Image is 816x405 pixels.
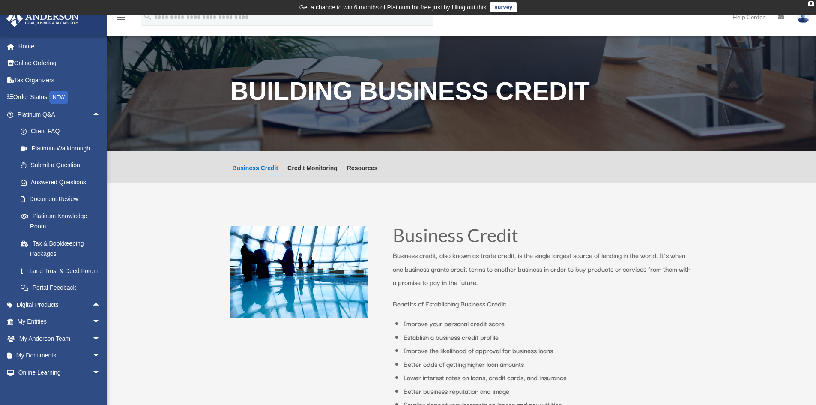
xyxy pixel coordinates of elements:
span: arrow_drop_down [92,313,109,331]
a: My Entitiesarrow_drop_down [6,313,114,330]
div: NEW [49,91,68,104]
a: Document Review [12,191,114,208]
a: menu [116,15,126,22]
a: Order StatusNEW [6,89,114,106]
a: Portal Feedback [12,279,114,297]
a: Submit a Question [12,157,114,174]
img: User Pic [797,11,810,23]
a: Platinum Q&Aarrow_drop_up [6,106,114,123]
i: menu [116,12,126,22]
span: arrow_drop_down [92,330,109,348]
a: Business Credit [233,165,278,183]
a: Home [6,38,114,55]
a: Online Ordering [6,55,114,72]
li: Improve the likelihood of approval for business loans [404,344,693,357]
a: Platinum Walkthrough [12,140,114,157]
p: Benefits of Establishing Business Credit: [393,297,693,311]
a: Tax Organizers [6,72,114,89]
span: arrow_drop_up [92,296,109,314]
span: arrow_drop_down [92,364,109,381]
div: close [808,1,814,6]
li: Establish a business credit profile [404,330,693,344]
a: Answered Questions [12,174,114,191]
li: Lower interest rates on loans, credit cards, and insurance [404,371,693,384]
span: arrow_drop_up [92,106,109,123]
a: Client FAQ [12,123,114,140]
a: Platinum Knowledge Room [12,207,114,235]
a: My Documentsarrow_drop_down [6,347,114,364]
a: Digital Productsarrow_drop_up [6,296,114,313]
span: arrow_drop_down [92,347,109,365]
li: Better business reputation and image [404,384,693,398]
a: Credit Monitoring [287,165,338,183]
a: My Anderson Teamarrow_drop_down [6,330,114,347]
p: Business credit, also known as trade credit, is the single largest source of lending in the world... [393,249,693,297]
a: survey [490,2,517,12]
a: Resources [347,165,378,183]
img: Anderson Advisors Platinum Portal [4,10,81,27]
div: Get a chance to win 6 months of Platinum for free just by filling out this [299,2,487,12]
i: search [143,12,152,21]
a: Land Trust & Deed Forum [12,262,114,279]
h1: Building Business Credit [230,79,693,108]
a: Tax & Bookkeeping Packages [12,235,114,262]
h1: Business Credit [393,226,693,249]
li: Better odds of getting higher loan amounts [404,357,693,371]
li: Improve your personal credit score [404,317,693,330]
a: Online Learningarrow_drop_down [6,364,114,381]
img: business people talking in office [230,226,368,318]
